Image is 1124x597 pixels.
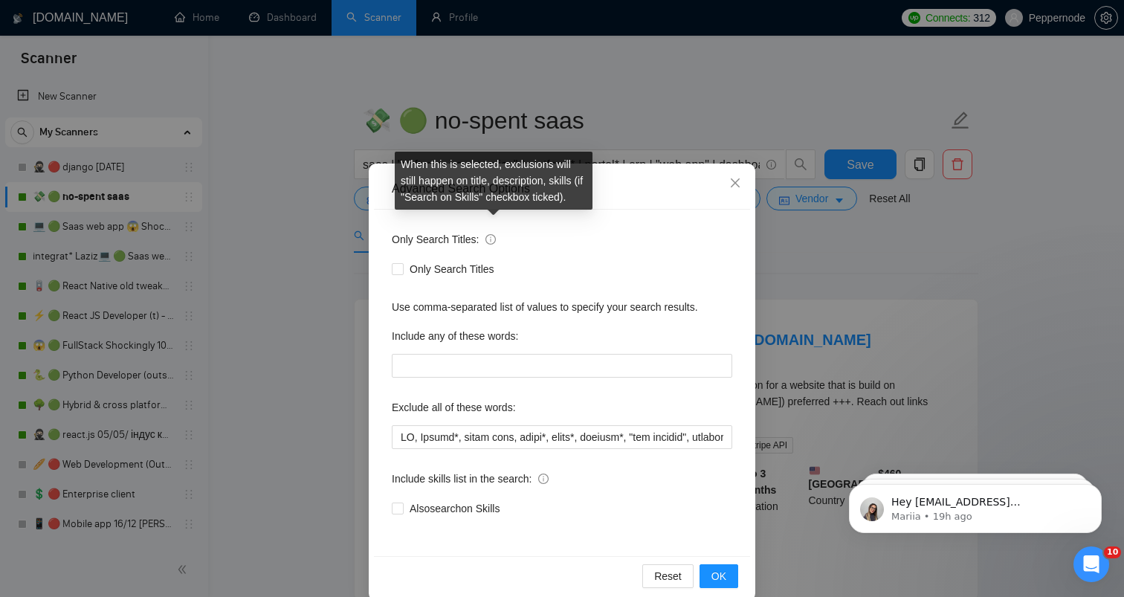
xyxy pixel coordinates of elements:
[392,181,732,197] div: Advanced Search Options
[485,234,496,245] span: info-circle
[827,453,1124,557] iframe: Intercom notifications message
[392,231,496,248] span: Only Search Titles:
[729,177,741,189] span: close
[642,564,694,588] button: Reset
[404,500,506,517] span: Also search on Skills
[654,568,682,584] span: Reset
[1073,546,1109,582] iframe: Intercom live chat
[700,564,738,588] button: OK
[392,324,518,348] label: Include any of these words:
[392,471,549,487] span: Include skills list in the search:
[395,152,592,210] div: When this is selected, exclusions will still happen on title, description, skills (if "Search on ...
[711,568,726,584] span: OK
[1104,546,1121,558] span: 10
[392,396,516,419] label: Exclude all of these words:
[404,261,500,277] span: Only Search Titles
[538,474,549,484] span: info-circle
[392,299,732,315] div: Use comma-separated list of values to specify your search results.
[715,164,755,204] button: Close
